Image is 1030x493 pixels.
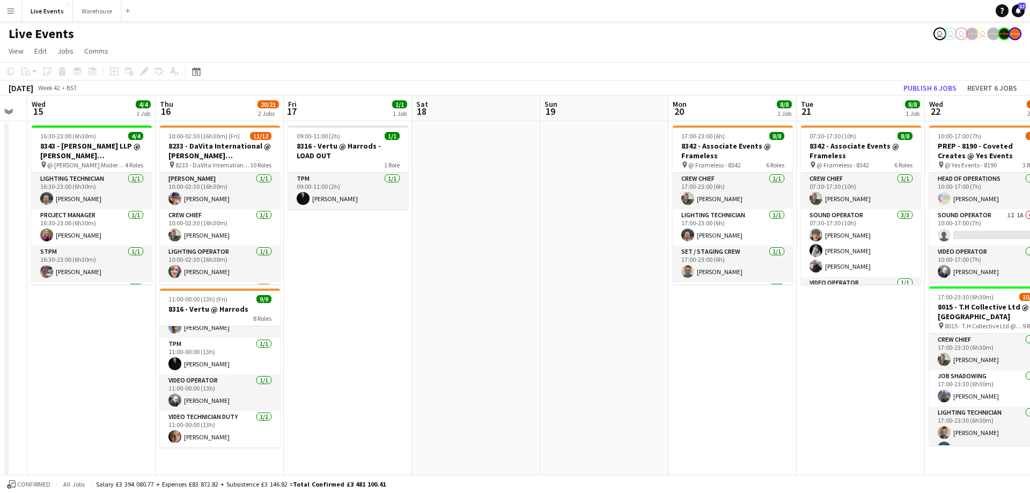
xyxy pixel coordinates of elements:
a: Comms [80,44,113,58]
div: BST [67,84,77,92]
app-user-avatar: Alex Gill [1009,27,1021,40]
app-user-avatar: Eden Hopkins [933,27,946,40]
h1: Live Events [9,26,74,42]
app-user-avatar: Nadia Addada [955,27,968,40]
span: All jobs [61,480,87,488]
button: Confirmed [5,479,52,490]
app-user-avatar: Ollie Rolfe [976,27,989,40]
span: Confirmed [17,481,50,488]
button: Live Events [22,1,73,21]
button: Publish 6 jobs [899,81,961,95]
button: Revert 6 jobs [963,81,1021,95]
span: Jobs [57,46,73,56]
a: View [4,44,28,58]
a: 17 [1012,4,1025,17]
button: Warehouse [73,1,121,21]
a: Jobs [53,44,78,58]
app-user-avatar: Production Managers [998,27,1011,40]
a: Edit [30,44,51,58]
span: View [9,46,24,56]
app-user-avatar: Nadia Addada [944,27,957,40]
span: Comms [84,46,108,56]
span: 17 [1018,3,1026,10]
app-user-avatar: Production Managers [966,27,979,40]
span: Total Confirmed £3 481 100.41 [293,480,386,488]
app-user-avatar: Production Managers [987,27,1000,40]
span: Week 42 [35,84,62,92]
span: Edit [34,46,47,56]
div: Salary £3 394 080.77 + Expenses £83 872.82 + Subsistence £3 146.82 = [96,480,386,488]
div: [DATE] [9,83,33,93]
